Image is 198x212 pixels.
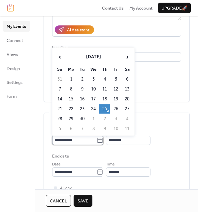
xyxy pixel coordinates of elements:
[66,124,76,133] td: 6
[3,77,30,88] a: Settings
[66,65,76,74] th: Mo
[55,50,65,63] span: ‹
[122,94,132,104] td: 20
[122,85,132,94] td: 13
[66,85,76,94] td: 8
[99,104,110,114] td: 25
[77,124,87,133] td: 7
[77,104,87,114] td: 23
[77,94,87,104] td: 16
[7,51,18,58] span: Views
[99,124,110,133] td: 9
[111,85,121,94] td: 12
[77,65,87,74] th: Tu
[88,124,99,133] td: 8
[66,104,76,114] td: 22
[122,50,132,63] span: ›
[122,104,132,114] td: 27
[74,195,92,207] button: Save
[99,85,110,94] td: 11
[3,91,30,101] a: Form
[66,94,76,104] td: 15
[88,104,99,114] td: 24
[46,195,71,207] button: Cancel
[50,198,67,204] span: Cancel
[7,4,14,12] img: logo
[54,124,65,133] td: 5
[7,93,17,100] span: Form
[122,114,132,124] td: 4
[129,5,152,11] a: My Account
[99,114,110,124] td: 2
[54,75,65,84] td: 31
[52,153,69,159] div: End date
[122,124,132,133] td: 11
[66,114,76,124] td: 29
[54,104,65,114] td: 21
[3,35,30,46] a: Connect
[122,75,132,84] td: 6
[54,85,65,94] td: 7
[7,65,20,72] span: Design
[3,49,30,59] a: Views
[99,94,110,104] td: 18
[67,27,89,33] div: AI Assistant
[161,5,187,12] span: Upgrade 🚀
[111,94,121,104] td: 19
[77,75,87,84] td: 2
[111,104,121,114] td: 26
[111,124,121,133] td: 10
[54,65,65,74] th: Su
[55,25,94,34] button: AI Assistant
[60,185,72,192] span: All day
[77,114,87,124] td: 30
[102,5,124,12] span: Contact Us
[52,161,60,168] span: Date
[99,75,110,84] td: 4
[88,65,99,74] th: We
[54,114,65,124] td: 28
[88,94,99,104] td: 17
[99,65,110,74] th: Th
[3,21,30,31] a: My Events
[111,114,121,124] td: 3
[7,23,26,30] span: My Events
[66,50,121,64] th: [DATE]
[54,94,65,104] td: 14
[7,79,22,86] span: Settings
[88,75,99,84] td: 3
[122,65,132,74] th: Sa
[66,75,76,84] td: 1
[7,37,23,44] span: Connect
[88,85,99,94] td: 10
[111,75,121,84] td: 5
[106,161,115,168] span: Time
[3,63,30,74] a: Design
[111,65,121,74] th: Fr
[78,198,88,204] span: Save
[77,85,87,94] td: 9
[52,45,180,51] div: Location
[102,5,124,11] a: Contact Us
[129,5,152,12] span: My Account
[88,114,99,124] td: 1
[158,3,191,13] button: Upgrade🚀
